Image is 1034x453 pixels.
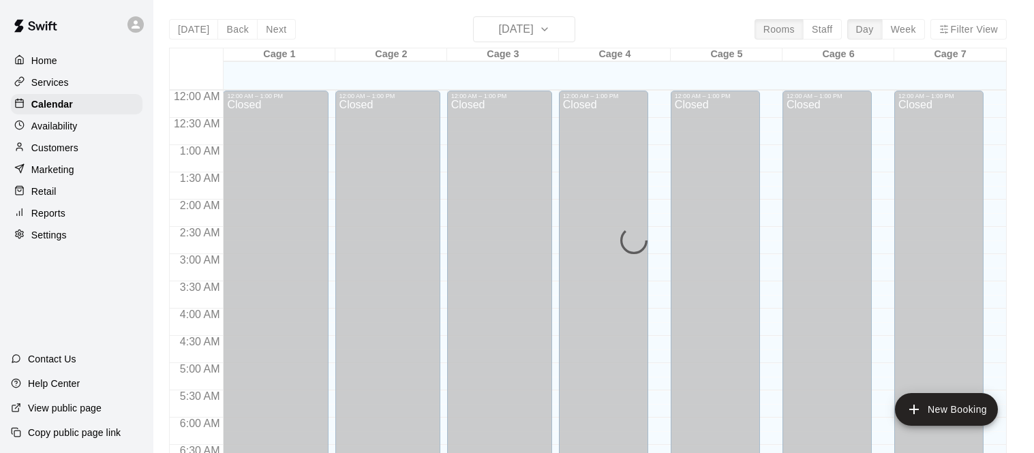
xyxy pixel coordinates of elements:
span: 2:00 AM [177,200,224,211]
p: Contact Us [28,352,76,366]
span: 12:30 AM [170,118,224,129]
div: Cage 6 [782,48,894,61]
span: 3:30 AM [177,281,224,293]
span: 4:00 AM [177,309,224,320]
a: Calendar [11,94,142,114]
p: Services [31,76,69,89]
div: 12:00 AM – 1:00 PM [563,93,644,99]
a: Services [11,72,142,93]
span: 4:30 AM [177,336,224,347]
div: Cage 3 [447,48,559,61]
p: Retail [31,185,57,198]
div: 12:00 AM – 1:00 PM [451,93,548,99]
p: Help Center [28,377,80,390]
p: View public page [28,401,102,415]
a: Settings [11,225,142,245]
p: Customers [31,141,78,155]
div: Cage 2 [335,48,447,61]
div: 12:00 AM – 1:00 PM [339,93,436,99]
button: add [895,393,998,426]
a: Home [11,50,142,71]
span: 1:00 AM [177,145,224,157]
p: Calendar [31,97,73,111]
div: 12:00 AM – 1:00 PM [675,93,756,99]
span: 5:00 AM [177,363,224,375]
p: Copy public page link [28,426,121,439]
div: 12:00 AM – 1:00 PM [227,93,324,99]
div: 12:00 AM – 1:00 PM [787,93,868,99]
div: Cage 1 [224,48,335,61]
span: 3:00 AM [177,254,224,266]
span: 6:00 AM [177,418,224,429]
p: Home [31,54,57,67]
div: Cage 5 [671,48,782,61]
span: 2:30 AM [177,227,224,238]
a: Retail [11,181,142,202]
a: Reports [11,203,142,223]
div: Cage 4 [559,48,671,61]
span: 12:00 AM [170,91,224,102]
div: 12:00 AM – 1:00 PM [898,93,979,99]
a: Availability [11,116,142,136]
p: Availability [31,119,78,133]
p: Marketing [31,163,74,176]
p: Reports [31,206,65,220]
a: Marketing [11,159,142,180]
a: Customers [11,138,142,158]
span: 1:30 AM [177,172,224,184]
span: 5:30 AM [177,390,224,402]
div: Cage 7 [894,48,1006,61]
p: Settings [31,228,67,242]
